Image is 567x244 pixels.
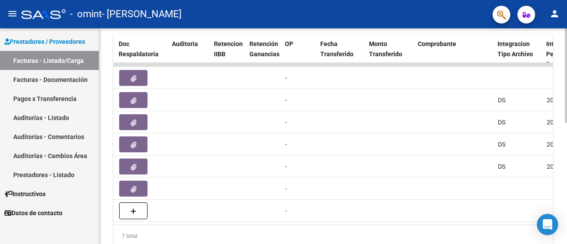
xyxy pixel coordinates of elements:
span: Comprobante [418,40,456,47]
datatable-header-cell: Retencion IIBB [210,35,246,74]
span: Fecha Transferido [320,40,353,58]
span: Instructivos [4,189,46,199]
span: Retención Ganancias [249,40,280,58]
span: Doc Respaldatoria [119,40,159,58]
span: - [285,185,287,192]
datatable-header-cell: Retención Ganancias [246,35,281,74]
span: Retencion IIBB [214,40,243,58]
span: Datos de contacto [4,208,62,218]
span: - [PERSON_NAME] [102,4,182,24]
span: DS [498,119,505,126]
div: Open Intercom Messenger [537,214,558,235]
datatable-header-cell: Auditoria [168,35,210,74]
span: - [285,74,287,81]
datatable-header-cell: Fecha Transferido [317,35,365,74]
span: - [285,207,287,214]
span: - [285,119,287,126]
datatable-header-cell: Comprobante [414,35,494,74]
span: Monto Transferido [369,40,402,58]
mat-icon: menu [7,8,18,19]
span: DS [498,141,505,148]
span: - omint [70,4,102,24]
datatable-header-cell: OP [281,35,317,74]
span: - [285,163,287,170]
datatable-header-cell: Integracion Tipo Archivo [494,35,543,74]
datatable-header-cell: Monto Transferido [365,35,414,74]
span: - [285,141,287,148]
span: DS [498,97,505,104]
span: OP [285,40,293,47]
span: - [285,97,287,104]
span: Auditoria [172,40,198,47]
span: Integracion Tipo Archivo [497,40,533,58]
span: DS [498,163,505,170]
datatable-header-cell: Doc Respaldatoria [115,35,168,74]
span: Prestadores / Proveedores [4,37,85,46]
mat-icon: person [549,8,560,19]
